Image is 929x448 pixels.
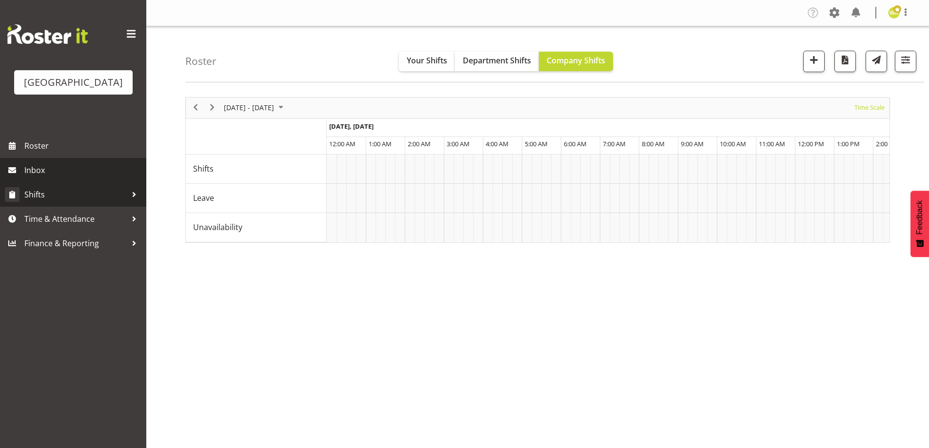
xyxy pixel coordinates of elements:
span: Time & Attendance [24,212,127,226]
button: August 2025 [222,101,288,114]
span: Inbox [24,163,141,177]
div: August 18 - 24, 2025 [220,97,289,118]
button: Add a new shift [803,51,825,72]
span: Shifts [24,187,127,202]
img: wendy-auld9530.jpg [888,7,900,19]
span: 2:00 PM [876,139,899,148]
span: 1:00 AM [369,139,392,148]
span: Your Shifts [407,55,447,66]
span: Roster [24,138,141,153]
span: [DATE] - [DATE] [223,101,275,114]
span: [DATE], [DATE] [329,122,374,131]
td: Unavailability resource [186,213,327,242]
button: Send a list of all shifts for the selected filtered period to all rostered employees. [866,51,887,72]
span: 11:00 AM [759,139,785,148]
span: 9:00 AM [681,139,704,148]
span: Leave [193,192,214,204]
span: 5:00 AM [525,139,548,148]
span: 12:00 PM [798,139,824,148]
span: 1:00 PM [837,139,860,148]
span: Unavailability [193,221,242,233]
button: Feedback - Show survey [910,191,929,257]
span: 4:00 AM [486,139,509,148]
div: next period [204,97,220,118]
button: Company Shifts [539,52,613,71]
span: Department Shifts [463,55,531,66]
span: Company Shifts [547,55,605,66]
td: Leave resource [186,184,327,213]
span: Finance & Reporting [24,236,127,251]
div: Timeline Week of August 19, 2025 [185,97,890,243]
div: [GEOGRAPHIC_DATA] [24,75,123,90]
span: 10:00 AM [720,139,746,148]
img: Rosterit website logo [7,24,88,44]
span: Shifts [193,163,214,175]
span: 6:00 AM [564,139,587,148]
button: Next [206,101,219,114]
span: 3:00 AM [447,139,470,148]
button: Previous [189,101,202,114]
td: Shifts resource [186,155,327,184]
span: 12:00 AM [329,139,356,148]
button: Time Scale [853,101,887,114]
div: previous period [187,97,204,118]
span: 7:00 AM [603,139,626,148]
span: 8:00 AM [642,139,665,148]
button: Download a PDF of the roster according to the set date range. [834,51,856,72]
span: 2:00 AM [408,139,431,148]
button: Your Shifts [399,52,455,71]
h4: Roster [185,56,217,67]
span: Feedback [915,200,924,234]
button: Filter Shifts [895,51,916,72]
button: Department Shifts [455,52,539,71]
